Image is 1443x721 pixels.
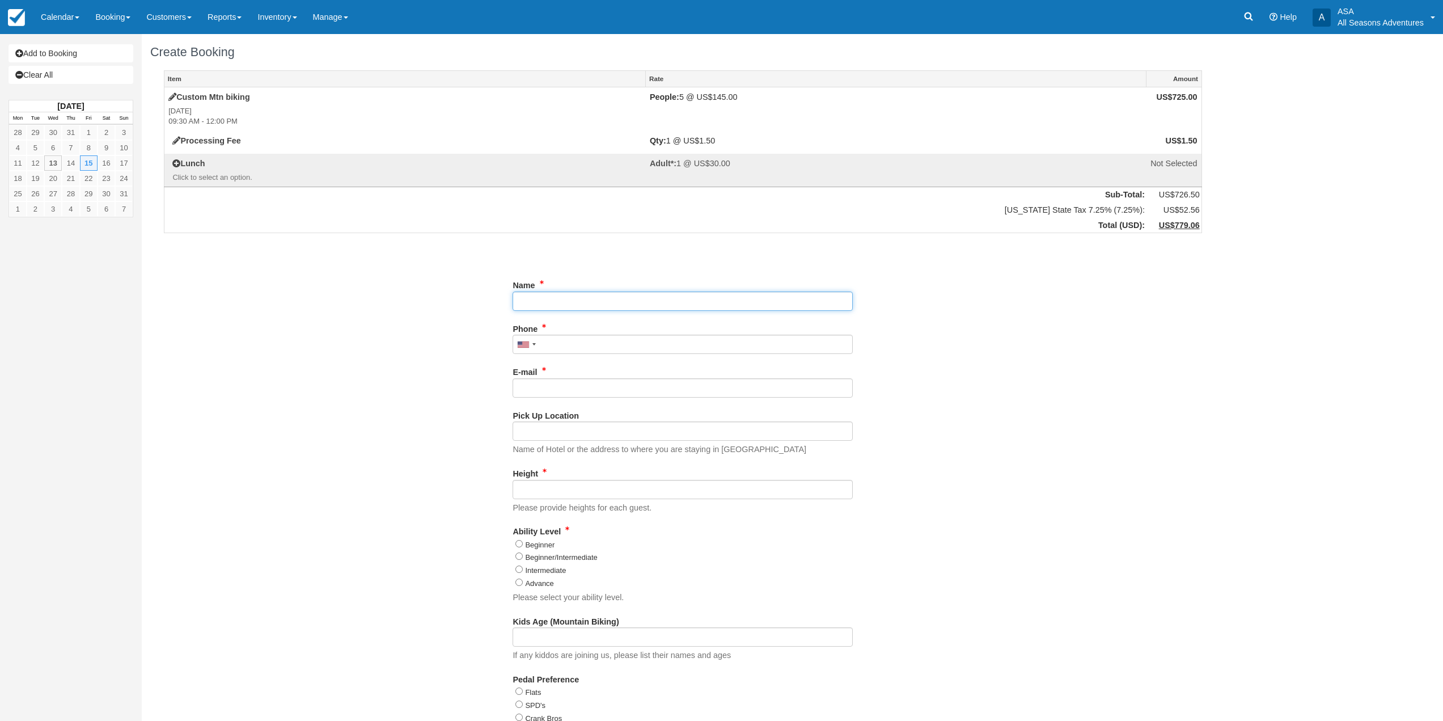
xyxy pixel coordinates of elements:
label: Beginner [525,541,555,549]
a: 3 [115,125,133,140]
a: 7 [62,140,79,155]
th: Mon [9,112,27,125]
a: 5 [27,140,44,155]
a: 29 [80,186,98,201]
span: USD [1122,221,1139,230]
td: US$725.00 [1146,87,1201,131]
th: Thu [62,112,79,125]
label: Beginner/Intermediate [525,553,597,562]
a: 28 [9,125,27,140]
a: 11 [9,155,27,171]
label: Intermediate [525,566,566,575]
a: 31 [62,125,79,140]
strong: Qty [650,136,666,145]
a: 29 [27,125,44,140]
u: US$779.06 [1159,221,1200,230]
label: Phone [513,319,538,335]
a: 7 [115,201,133,217]
a: 19 [27,171,44,186]
a: 18 [9,171,27,186]
label: E-mail [513,362,537,378]
em: [DATE] 09:30 AM - 12:00 PM [168,106,641,127]
a: 1 [9,201,27,217]
a: Custom Mtn biking [168,92,250,102]
a: Add to Booking [9,44,133,62]
a: 4 [9,140,27,155]
label: Flats [525,688,541,697]
p: Please provide heights for each guest. [513,502,651,514]
label: Kids Age (Mountain Biking) [513,612,619,628]
label: Name [513,276,535,292]
em: Click to select an option. [172,172,641,183]
a: 20 [44,171,62,186]
th: Fri [80,112,98,125]
label: Pick Up Location [513,406,579,422]
td: 1 @ US$1.50 [646,131,1146,154]
a: 13 [44,155,62,171]
a: 16 [98,155,115,171]
a: 2 [98,125,115,140]
p: ASA [1338,6,1424,17]
i: Help [1269,13,1277,21]
th: Wed [44,112,62,125]
td: 1 @ US$30.00 [646,154,1146,187]
label: Height [513,464,538,480]
a: 30 [44,125,62,140]
td: Not Selected [1146,154,1201,187]
td: US$52.56 [1146,203,1201,218]
strong: Sub-Total: [1105,190,1145,199]
td: 5 @ US$145.00 [646,87,1146,131]
th: Sat [98,112,115,125]
a: Item [164,71,645,87]
a: 27 [44,186,62,201]
a: 10 [115,140,133,155]
td: US$726.50 [1146,187,1201,203]
a: Clear All [9,66,133,84]
a: 28 [62,186,79,201]
td: [US_STATE] State Tax 7.25% (7.25%): [164,203,1146,218]
p: If any kiddos are joining us, please list their names and ages [513,650,731,661]
a: 26 [27,186,44,201]
a: Amount [1146,71,1201,87]
th: Sun [115,112,133,125]
a: 23 [98,171,115,186]
a: Processing Fee [172,136,240,145]
strong: Adult* [650,159,676,168]
div: United States: +1 [513,335,539,353]
strong: [DATE] [57,102,84,111]
p: Name of Hotel or the address to where you are staying in [GEOGRAPHIC_DATA] [513,444,806,456]
label: Ability Level [513,522,561,538]
label: Pedal Preference [513,670,579,686]
a: 2 [27,201,44,217]
a: Rate [646,71,1146,87]
label: Advance [525,579,553,588]
a: 15 [80,155,98,171]
a: 4 [62,201,79,217]
img: checkfront-main-nav-mini-logo.png [8,9,25,26]
div: A [1313,9,1331,27]
p: All Seasons Adventures [1338,17,1424,28]
a: 22 [80,171,98,186]
a: 9 [98,140,115,155]
a: 17 [115,155,133,171]
a: 6 [44,140,62,155]
a: 25 [9,186,27,201]
th: Tue [27,112,44,125]
a: 1 [80,125,98,140]
a: 24 [115,171,133,186]
h1: Create Booking [150,45,1216,59]
a: 5 [80,201,98,217]
a: 8 [80,140,98,155]
a: 30 [98,186,115,201]
strong: Total ( ): [1098,221,1145,230]
a: 6 [98,201,115,217]
p: Please select your ability level. [513,592,624,604]
label: SPD's [525,701,545,710]
a: Lunch [172,159,205,168]
td: US$1.50 [1146,131,1201,154]
span: Help [1280,12,1297,22]
a: 12 [27,155,44,171]
a: 3 [44,201,62,217]
a: 14 [62,155,79,171]
a: 21 [62,171,79,186]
